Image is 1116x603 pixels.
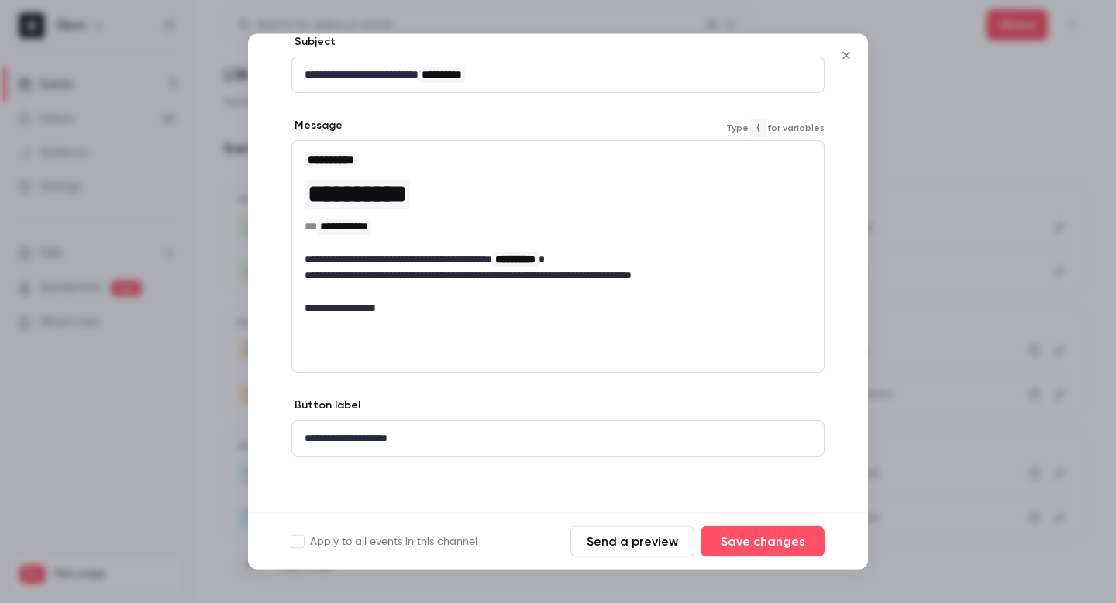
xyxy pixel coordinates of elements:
div: editor [292,422,824,457]
label: Apply to all events in this channel [291,534,477,550]
button: Save changes [701,526,825,557]
label: Message [291,119,343,134]
div: editor [292,142,824,326]
button: Send a preview [570,526,694,557]
code: { [749,119,767,137]
div: editor [292,58,824,93]
label: Subject [291,35,336,50]
label: Button label [291,398,360,414]
button: Close [831,40,862,71]
span: Type for variables [726,119,825,137]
